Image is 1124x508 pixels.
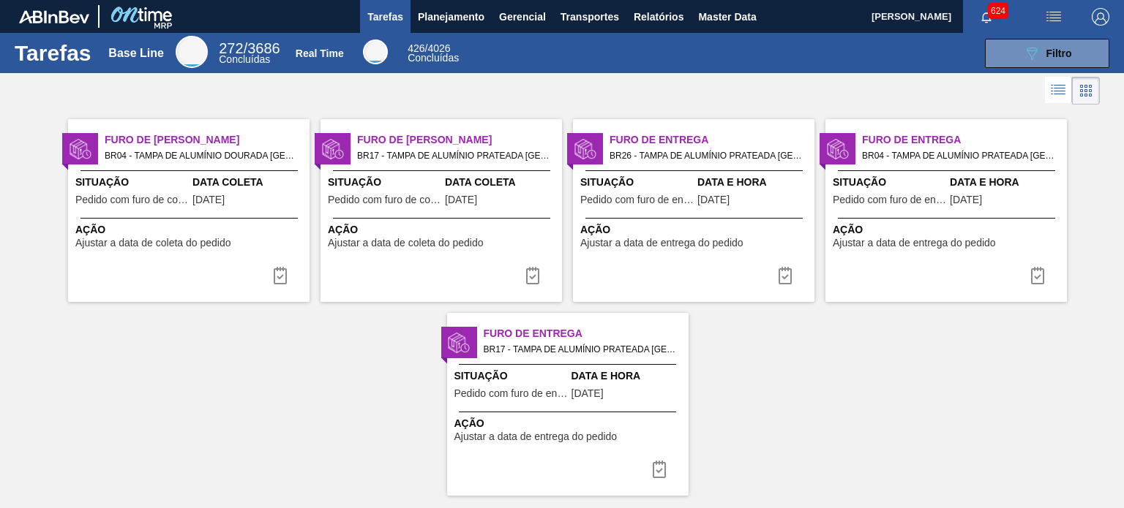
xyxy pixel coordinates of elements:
[1029,267,1046,284] img: icon-task complete
[322,138,344,160] img: status
[357,148,550,164] span: BR17 - TAMPA DE ALUMÍNIO PRATEADA MINAS Pedido - 1993051
[827,138,849,160] img: status
[950,175,1063,190] span: Data e Hora
[1045,77,1072,105] div: Visão em Lista
[445,175,558,190] span: Data Coleta
[572,388,604,399] span: 20/08/2025,
[105,132,310,148] span: Furo de Coleta
[454,431,618,442] span: Ajustar a data de entrega do pedido
[219,40,280,56] span: / 3686
[328,238,484,249] span: Ajustar a data de coleta do pedido
[363,39,388,64] div: Real Time
[515,261,550,290] button: icon-task complete
[448,332,470,354] img: status
[75,194,189,205] span: Pedido com furo de coleta
[192,194,225,205] span: 21/08/2025
[328,175,441,190] span: Situação
[408,44,459,63] div: Real Time
[515,261,550,290] div: Completar tarefa: 29813269
[1045,8,1063,26] img: userActions
[697,175,811,190] span: Data e Hora
[642,455,677,484] div: Completar tarefa: 29827180
[1020,261,1055,290] button: icon-task complete
[776,267,794,284] img: icon-task complete
[1092,8,1109,26] img: Logout
[328,194,441,205] span: Pedido com furo de coleta
[296,48,344,59] div: Real Time
[105,148,298,164] span: BR04 - TAMPA DE ALUMÍNIO DOURADA TAB PRATA MINAS Pedido - 2003731
[963,7,1010,27] button: Notificações
[484,326,689,341] span: Furo de Entrega
[1046,48,1072,59] span: Filtro
[357,132,562,148] span: Furo de Coleta
[263,261,298,290] div: Completar tarefa: 29813268
[219,53,270,65] span: Concluídas
[176,36,208,68] div: Base Line
[408,42,450,54] span: / 4026
[75,222,306,238] span: Ação
[19,10,89,23] img: TNhmsLtSVTkK8tSr43FrP2fwEKptu5GPRR3wAAAABJRU5ErkJggg==
[768,261,803,290] div: Completar tarefa: 29813886
[698,8,756,26] span: Master Data
[634,8,683,26] span: Relatórios
[862,132,1067,148] span: Furo de Entrega
[15,45,91,61] h1: Tarefas
[70,138,91,160] img: status
[418,8,484,26] span: Planejamento
[833,238,996,249] span: Ajustar a data de entrega do pedido
[454,368,568,384] span: Situação
[192,175,306,190] span: Data Coleta
[862,148,1055,164] span: BR04 - TAMPA DE ALUMÍNIO PRATEADA MINAS Pedido - 2008399
[651,460,668,478] img: icon-task complete
[219,42,280,64] div: Base Line
[1072,77,1100,105] div: Visão em Cards
[328,222,558,238] span: Ação
[454,416,685,431] span: Ação
[499,8,546,26] span: Gerencial
[833,222,1063,238] span: Ação
[75,175,189,190] span: Situação
[408,42,424,54] span: 426
[985,39,1109,68] button: Filtro
[561,8,619,26] span: Transportes
[574,138,596,160] img: status
[1020,261,1055,290] div: Completar tarefa: 29813887
[580,175,694,190] span: Situação
[271,267,289,284] img: icon-task complete
[950,194,982,205] span: 21/08/2025,
[580,222,811,238] span: Ação
[580,194,694,205] span: Pedido com furo de entrega
[75,238,231,249] span: Ajustar a data de coleta do pedido
[263,261,298,290] button: icon-task complete
[610,132,814,148] span: Furo de Entrega
[484,341,677,357] span: BR17 - TAMPA DE ALUMÍNIO PRATEADA MINAS Pedido - 1993051
[768,261,803,290] button: icon-task complete
[580,238,743,249] span: Ajustar a data de entrega do pedido
[367,8,403,26] span: Tarefas
[219,40,243,56] span: 272
[642,455,677,484] button: icon-task complete
[988,3,1008,19] span: 624
[833,175,946,190] span: Situação
[108,47,164,60] div: Base Line
[454,388,568,399] span: Pedido com furo de entrega
[610,148,803,164] span: BR26 - TAMPA DE ALUMÍNIO PRATEADA MINAS Pedido - 1994200
[445,194,477,205] span: 20/08/2025
[697,194,730,205] span: 18/08/2025,
[572,368,685,384] span: Data e Hora
[408,52,459,64] span: Concluídas
[524,267,542,284] img: icon-task complete
[833,194,946,205] span: Pedido com furo de entrega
